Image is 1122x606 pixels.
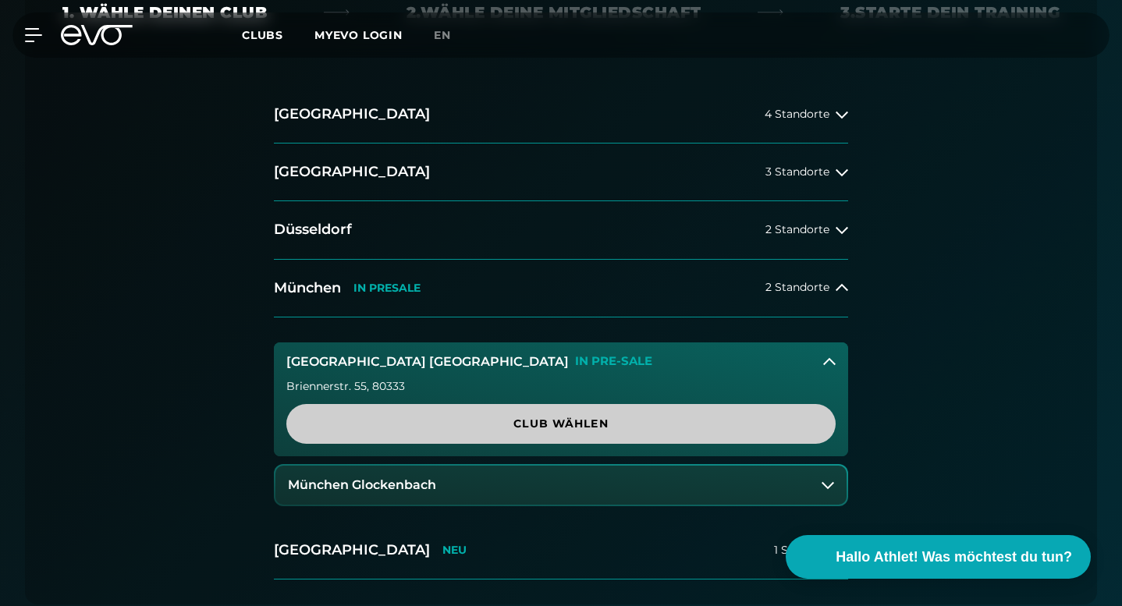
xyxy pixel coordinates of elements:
[434,28,451,42] span: en
[836,547,1072,568] span: Hallo Athlet! Was möchtest du tun?
[286,381,836,392] div: Briennerstr. 55 , 80333
[305,416,817,432] span: Club wählen
[314,28,403,42] a: MYEVO LOGIN
[765,282,829,293] span: 2 Standorte
[286,355,569,369] h3: [GEOGRAPHIC_DATA] [GEOGRAPHIC_DATA]
[442,544,467,557] p: NEU
[353,282,421,295] p: IN PRESALE
[242,28,283,42] span: Clubs
[288,478,436,492] h3: München Glockenbach
[774,544,829,556] span: 1 Standort
[765,224,829,236] span: 2 Standorte
[242,27,314,42] a: Clubs
[274,522,848,579] button: [GEOGRAPHIC_DATA]NEU1 Standort
[274,220,352,239] h2: Düsseldorf
[274,105,430,124] h2: [GEOGRAPHIC_DATA]
[274,260,848,317] button: MünchenIN PRESALE2 Standorte
[286,404,836,444] a: Club wählen
[275,466,847,505] button: München Glockenbach
[274,144,848,201] button: [GEOGRAPHIC_DATA]3 Standorte
[575,355,652,368] p: IN PRE-SALE
[274,162,430,182] h2: [GEOGRAPHIC_DATA]
[274,201,848,259] button: Düsseldorf2 Standorte
[274,278,341,298] h2: München
[434,27,470,44] a: en
[765,166,829,178] span: 3 Standorte
[786,535,1091,579] button: Hallo Athlet! Was möchtest du tun?
[274,342,848,381] button: [GEOGRAPHIC_DATA] [GEOGRAPHIC_DATA]IN PRE-SALE
[274,540,430,560] h2: [GEOGRAPHIC_DATA]
[765,108,829,120] span: 4 Standorte
[274,86,848,144] button: [GEOGRAPHIC_DATA]4 Standorte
